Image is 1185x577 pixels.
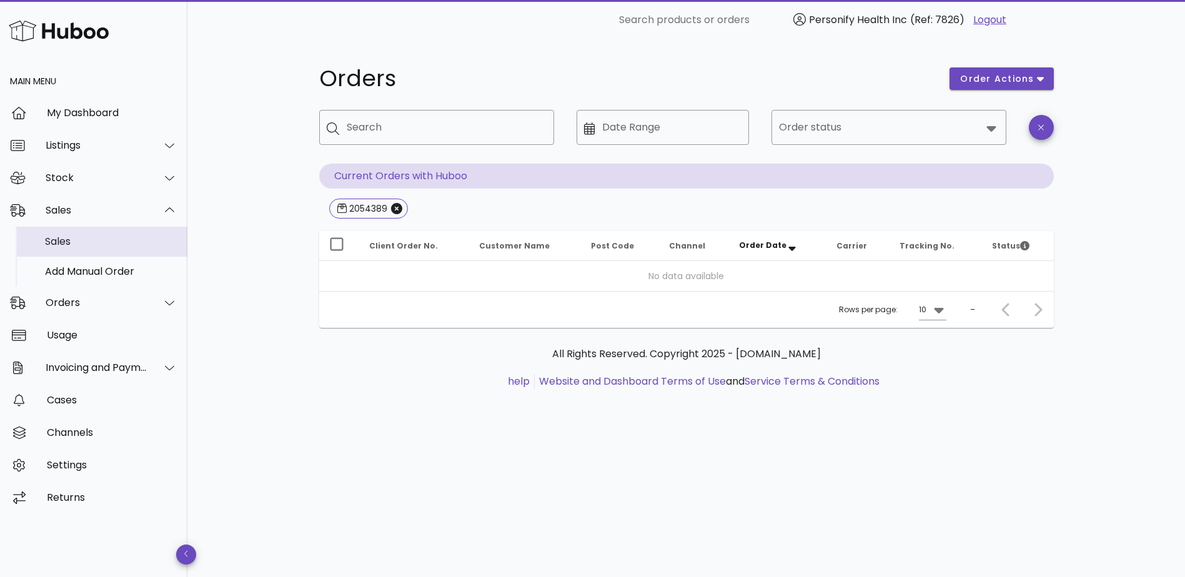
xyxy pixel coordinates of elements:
[9,17,109,44] img: Huboo Logo
[970,304,975,315] div: –
[46,362,147,373] div: Invoicing and Payments
[319,261,1054,291] td: No data available
[659,231,729,261] th: Channel
[919,304,926,315] div: 10
[46,172,147,184] div: Stock
[992,240,1029,251] span: Status
[319,164,1054,189] p: Current Orders with Huboo
[319,67,935,90] h1: Orders
[745,374,880,388] a: Service Terms & Conditions
[47,107,177,119] div: My Dashboard
[982,231,1053,261] th: Status
[739,240,786,250] span: Order Date
[45,235,177,247] div: Sales
[47,459,177,471] div: Settings
[973,12,1006,27] a: Logout
[959,72,1034,86] span: order actions
[47,394,177,406] div: Cases
[46,204,147,216] div: Sales
[535,374,880,389] li: and
[729,231,826,261] th: Order Date: Sorted descending. Activate to remove sorting.
[479,240,550,251] span: Customer Name
[591,240,634,251] span: Post Code
[469,231,582,261] th: Customer Name
[900,240,954,251] span: Tracking No.
[669,240,705,251] span: Channel
[508,374,530,388] a: help
[329,347,1044,362] p: All Rights Reserved. Copyright 2025 - [DOMAIN_NAME]
[45,265,177,277] div: Add Manual Order
[836,240,867,251] span: Carrier
[771,110,1006,145] div: Order status
[369,240,438,251] span: Client Order No.
[359,231,469,261] th: Client Order No.
[910,12,964,27] span: (Ref: 7826)
[46,139,147,151] div: Listings
[839,292,946,328] div: Rows per page:
[391,203,402,214] button: Close
[949,67,1053,90] button: order actions
[347,202,387,215] div: 2054389
[890,231,983,261] th: Tracking No.
[47,329,177,341] div: Usage
[46,297,147,308] div: Orders
[581,231,659,261] th: Post Code
[919,300,946,320] div: 10Rows per page:
[826,231,889,261] th: Carrier
[809,12,907,27] span: Personify Health Inc
[47,427,177,438] div: Channels
[539,374,726,388] a: Website and Dashboard Terms of Use
[47,491,177,503] div: Returns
